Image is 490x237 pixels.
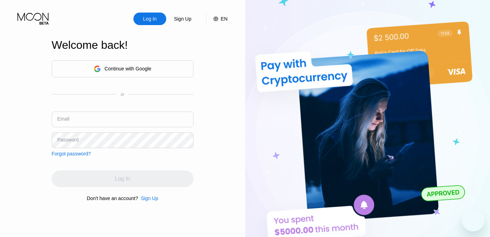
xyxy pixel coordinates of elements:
[57,137,79,143] div: Password
[166,13,199,25] div: Sign Up
[133,13,166,25] div: Log In
[142,15,158,22] div: Log In
[120,92,124,97] div: or
[57,116,70,122] div: Email
[173,15,192,22] div: Sign Up
[462,209,484,231] iframe: Button to launch messaging window
[141,196,158,201] div: Sign Up
[87,196,138,201] div: Don't have an account?
[206,13,227,25] div: EN
[104,66,151,71] div: Continue with Google
[221,16,227,22] div: EN
[52,60,193,77] div: Continue with Google
[52,39,193,52] div: Welcome back!
[52,151,91,156] div: Forgot password?
[138,196,158,201] div: Sign Up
